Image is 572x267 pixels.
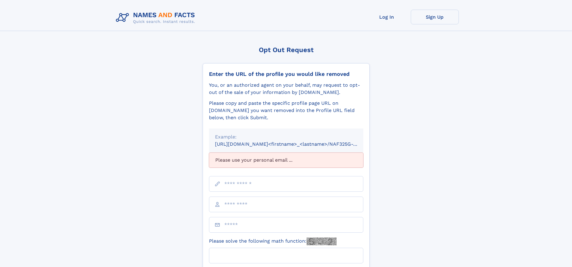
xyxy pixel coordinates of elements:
img: Logo Names and Facts [113,10,200,26]
a: Log In [363,10,411,24]
div: Example: [215,133,357,141]
a: Sign Up [411,10,459,24]
small: [URL][DOMAIN_NAME]<firstname>_<lastname>/NAF325G-xxxxxxxx [215,141,375,147]
div: Please use your personal email ... [209,153,363,168]
div: Enter the URL of the profile you would like removed [209,71,363,77]
div: Opt Out Request [203,46,370,54]
div: You, or an authorized agent on your behalf, may request to opt-out of the sale of your informatio... [209,82,363,96]
label: Please solve the following math function: [209,238,337,245]
div: Please copy and paste the specific profile page URL on [DOMAIN_NAME] you want removed into the Pr... [209,100,363,121]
